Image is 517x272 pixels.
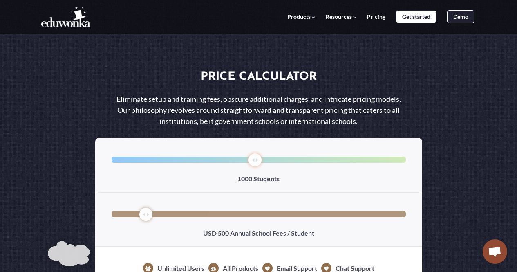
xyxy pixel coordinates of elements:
[95,68,422,85] h1: Price Calculator
[237,175,252,182] span: 1000
[483,239,507,264] a: Open chat
[41,7,90,27] img: Educational Data Analytics | Eduwonka
[203,229,217,237] span: USD
[396,10,436,24] a: Get started
[447,10,474,24] a: Demo
[253,175,280,182] span: Students
[230,229,314,237] span: Annual School Fees / Student
[367,13,385,20] a: Pricing
[218,229,229,237] span: 500
[116,94,402,127] p: Eliminate setup and training fees, obscure additional charges, and intricate pricing models. Our ...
